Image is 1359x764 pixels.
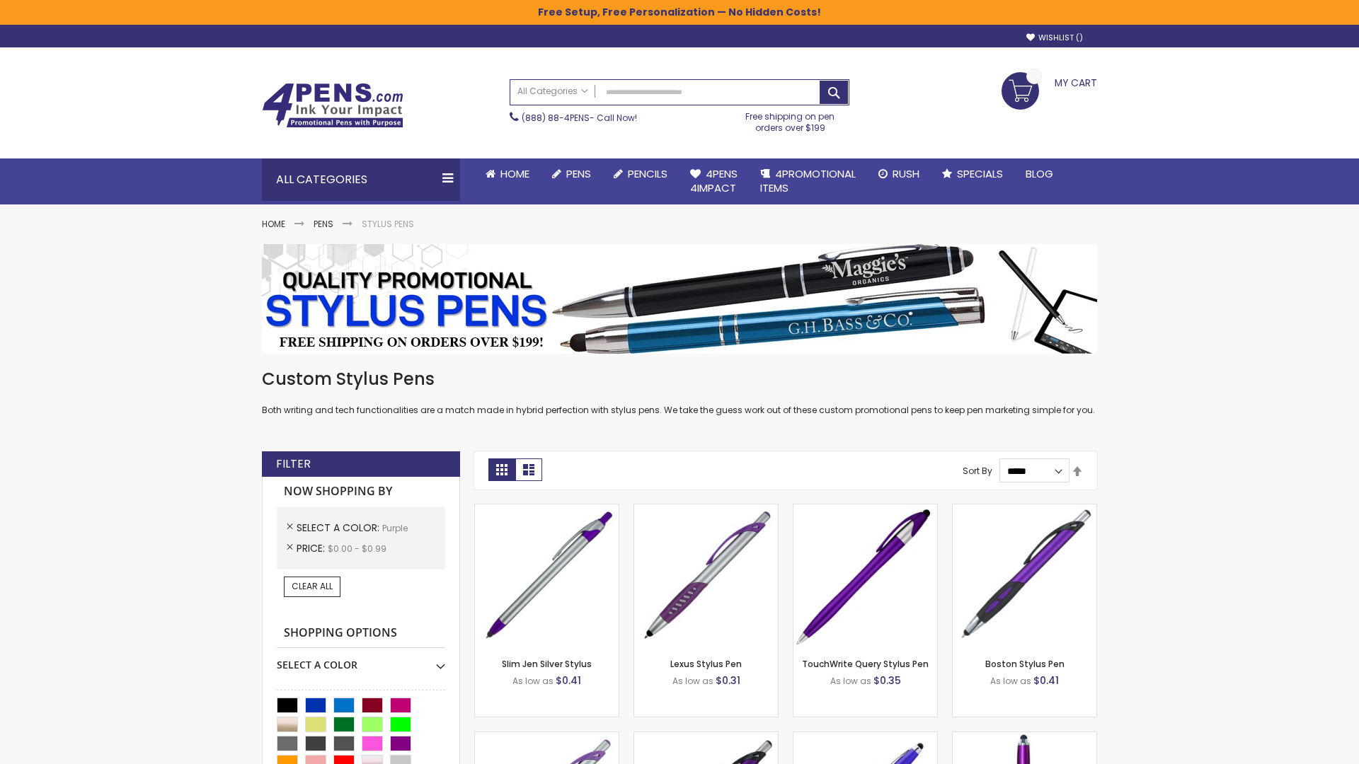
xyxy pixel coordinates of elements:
[893,166,919,181] span: Rush
[556,673,581,688] span: $0.41
[566,166,591,181] span: Pens
[953,504,1096,648] img: Boston Stylus Pen-Purple
[277,618,445,649] strong: Shopping Options
[716,673,740,688] span: $0.31
[1026,166,1053,181] span: Blog
[328,543,386,555] span: $0.00 - $0.99
[749,158,867,204] a: 4PROMOTIONALITEMS
[690,166,738,195] span: 4Pens 4impact
[262,368,1097,417] div: Both writing and tech functionalities are a match made in hybrid perfection with stylus pens. We ...
[510,80,595,103] a: All Categories
[672,675,713,687] span: As low as
[634,731,778,743] a: Lexus Metallic Stylus Pen-Purple
[793,504,937,516] a: TouchWrite Query Stylus Pen-Purple
[488,458,515,481] strong: Grid
[500,166,529,181] span: Home
[873,673,901,688] span: $0.35
[802,658,929,670] a: TouchWrite Query Stylus Pen
[1026,33,1083,43] a: Wishlist
[362,218,414,230] strong: Stylus Pens
[262,244,1097,354] img: Stylus Pens
[522,112,637,124] span: - Call Now!
[634,504,778,648] img: Lexus Stylus Pen-Purple
[760,166,856,195] span: 4PROMOTIONAL ITEMS
[602,158,679,190] a: Pencils
[634,504,778,516] a: Lexus Stylus Pen-Purple
[474,158,541,190] a: Home
[522,112,590,124] a: (888) 88-4PENS
[262,368,1097,390] h1: Custom Stylus Pens
[931,158,1014,190] a: Specials
[262,218,285,230] a: Home
[475,731,619,743] a: Boston Silver Stylus Pen-Purple
[953,731,1096,743] a: TouchWrite Command Stylus Pen-Purple
[1033,673,1059,688] span: $0.41
[502,658,592,670] a: Slim Jen Silver Stylus
[262,83,403,128] img: 4Pens Custom Pens and Promotional Products
[793,504,937,648] img: TouchWrite Query Stylus Pen-Purple
[512,675,554,687] span: As low as
[284,577,340,596] a: Clear All
[297,541,328,555] span: Price
[517,86,588,97] span: All Categories
[963,465,992,477] label: Sort By
[985,658,1065,670] a: Boston Stylus Pen
[314,218,333,230] a: Pens
[277,477,445,507] strong: Now Shopping by
[1014,158,1065,190] a: Blog
[628,166,667,181] span: Pencils
[475,504,619,648] img: Slim Jen Silver Stylus-Purple
[297,521,382,535] span: Select A Color
[262,158,460,201] div: All Categories
[277,648,445,672] div: Select A Color
[541,158,602,190] a: Pens
[382,522,408,534] span: Purple
[957,166,1003,181] span: Specials
[670,658,742,670] a: Lexus Stylus Pen
[793,731,937,743] a: Sierra Stylus Twist Pen-Purple
[867,158,931,190] a: Rush
[990,675,1031,687] span: As low as
[953,504,1096,516] a: Boston Stylus Pen-Purple
[292,580,333,592] span: Clear All
[830,675,871,687] span: As low as
[475,504,619,516] a: Slim Jen Silver Stylus-Purple
[731,105,850,134] div: Free shipping on pen orders over $199
[276,456,311,472] strong: Filter
[679,158,749,204] a: 4Pens4impact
